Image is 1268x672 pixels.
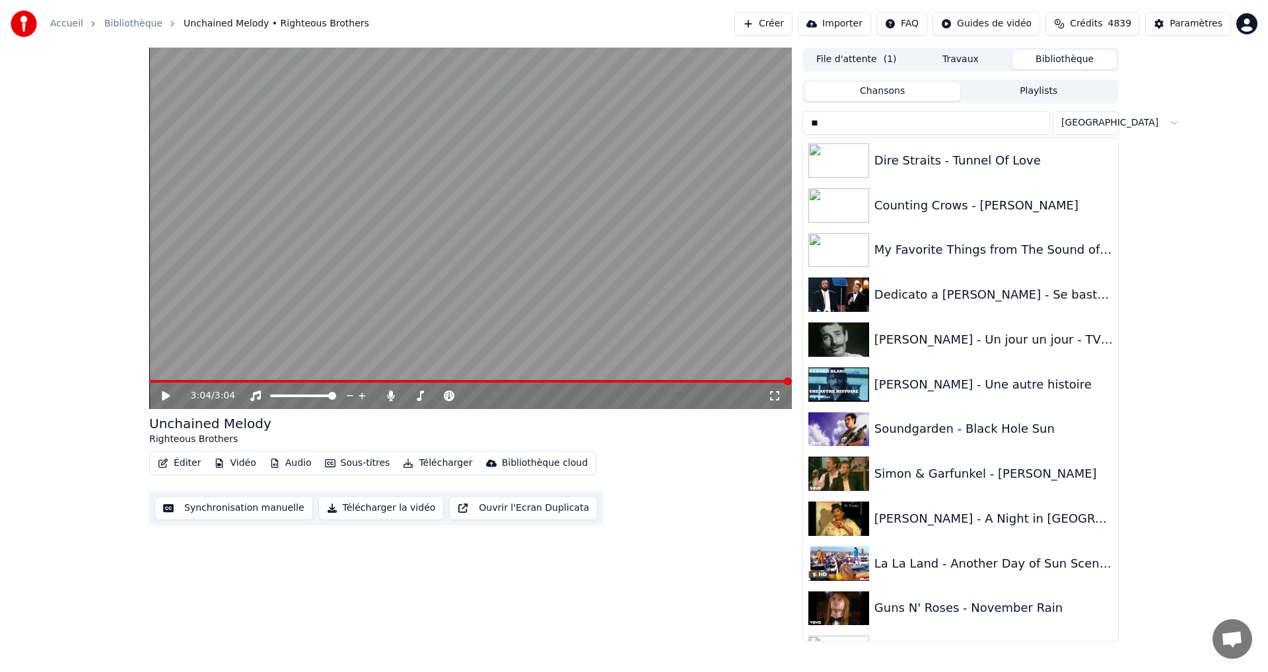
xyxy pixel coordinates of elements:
[209,454,261,472] button: Vidéo
[874,196,1113,215] div: Counting Crows - [PERSON_NAME]
[874,554,1113,573] div: La La Land - Another Day of Sun Scene | Movieclips -
[909,50,1013,69] button: Travaux
[933,12,1040,36] button: Guides de vidéo
[50,17,369,30] nav: breadcrumb
[884,53,897,66] span: ( 1 )
[1061,116,1158,130] span: [GEOGRAPHIC_DATA]
[1045,12,1140,36] button: Crédits4839
[191,389,223,402] div: /
[149,414,271,433] div: Unchained Melody
[191,389,211,402] span: 3:04
[734,12,792,36] button: Créer
[11,11,37,37] img: youka
[798,12,871,36] button: Importer
[449,496,598,520] button: Ouvrir l'Ecran Duplicata
[398,454,477,472] button: Télécharger
[502,457,588,470] div: Bibliothèque cloud
[1145,12,1231,36] button: Paramètres
[149,433,271,446] div: Righteous Brothers
[1213,619,1252,659] div: Ouvrir le chat
[874,599,1113,617] div: Guns N' Roses - November Rain
[155,496,313,520] button: Synchronisation manuelle
[874,465,1113,483] div: Simon & Garfunkel - [PERSON_NAME]
[50,17,83,30] a: Accueil
[804,82,961,101] button: Chansons
[874,420,1113,438] div: Soundgarden - Black Hole Sun
[874,151,1113,170] div: Dire Straits - Tunnel Of Love
[104,17,162,30] a: Bibliothèque
[264,454,317,472] button: Audio
[804,50,909,69] button: File d'attente
[874,241,1113,259] div: My Favorite Things from The Sound of Music
[215,389,235,402] span: 3:04
[874,330,1113,349] div: [PERSON_NAME] - Un jour un jour - TV HQ STEREO 1968
[960,82,1117,101] button: Playlists
[874,509,1113,528] div: [PERSON_NAME] - A Night in [GEOGRAPHIC_DATA] 1961
[318,496,444,520] button: Télécharger la vidéo
[874,375,1113,394] div: [PERSON_NAME] - Une autre histoire
[1012,50,1117,69] button: Bibliothèque
[320,454,396,472] button: Sous-titres
[184,17,369,30] span: Unchained Melody • Righteous Brothers
[876,12,927,36] button: FAQ
[1170,17,1222,30] div: Paramètres
[874,285,1113,304] div: Dedicato a [PERSON_NAME] - Se bastasse una canzone
[1108,17,1132,30] span: 4839
[1070,17,1102,30] span: Crédits
[153,454,206,472] button: Éditer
